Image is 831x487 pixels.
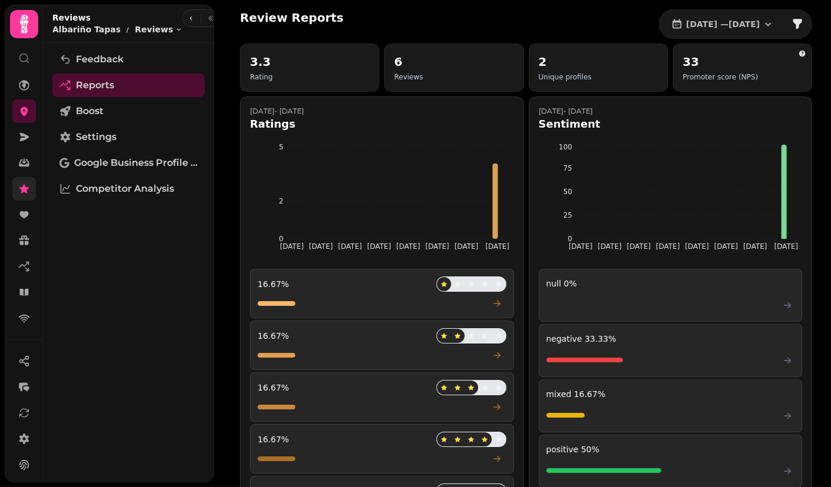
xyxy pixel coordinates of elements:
tspan: [DATE] [598,242,622,251]
p: Unique profiles [539,72,592,82]
button: star [492,381,506,395]
tspan: [DATE] [485,242,509,251]
h2: 33 [683,54,758,70]
span: mixed 16.67 % [546,389,606,399]
a: go to [484,296,506,311]
span: 16.67 % [258,433,289,445]
span: Competitor Analysis [76,182,174,196]
h2: Reviews [52,12,182,24]
button: star [464,277,478,291]
a: Reports [52,74,205,97]
button: star [464,381,478,395]
span: Google Business Profile (Beta) [74,156,198,170]
button: star [450,432,465,446]
tspan: 5 [279,143,283,151]
tspan: 25 [563,211,572,219]
h2: Ratings [250,116,304,132]
p: Promoter score (NPS) [683,72,758,82]
tspan: [DATE] [774,242,798,251]
h2: 3.3 [250,54,273,70]
a: Boost [52,99,205,123]
tspan: [DATE] [685,242,709,251]
button: star [464,329,478,343]
tspan: 0 [279,235,283,243]
tspan: [DATE] [568,242,592,251]
h2: Review Reports [240,9,343,26]
p: [DATE] - [DATE] [539,106,600,116]
tspan: [DATE] [338,242,362,251]
button: star [478,329,492,343]
span: positive 50 % [546,445,600,454]
span: 16.67 % [258,382,289,393]
button: star [450,381,465,395]
span: [DATE] — [DATE] [686,20,760,28]
button: Reviews [135,24,182,35]
button: star [437,277,451,291]
h2: 6 [394,54,423,70]
a: Settings [52,125,205,149]
tspan: [DATE] [367,242,391,251]
tspan: 100 [559,143,572,151]
button: star [450,277,465,291]
span: Settings [76,130,116,144]
button: star [437,381,451,395]
button: star [492,329,506,343]
p: Albariño Tapas [52,24,121,35]
button: star [478,381,492,395]
span: negative 33.33 % [546,334,616,343]
tspan: [DATE] [743,242,767,251]
a: Competitor Analysis [52,177,205,201]
h2: Sentiment [539,116,600,132]
tspan: [DATE] [425,242,449,251]
button: star [450,329,465,343]
nav: Tabs [43,43,214,482]
tspan: [DATE] [626,242,650,251]
button: star [437,432,451,446]
button: [DATE] —[DATE] [662,12,783,36]
nav: breadcrumb [52,24,182,35]
tspan: [DATE] [455,242,479,251]
tspan: [DATE] [309,242,333,251]
button: Filter options [786,12,809,36]
tspan: [DATE] [280,242,304,251]
tspan: 50 [563,188,572,196]
button: star [492,277,506,291]
tspan: 0 [568,235,572,243]
button: star [478,432,492,446]
a: go to [484,400,506,414]
span: Feedback [76,52,124,66]
tspan: [DATE] [714,242,738,251]
p: [DATE] - [DATE] [250,106,304,116]
a: Google Business Profile (Beta) [52,151,205,175]
tspan: [DATE] [396,242,420,251]
span: 16.67 % [258,330,289,342]
tspan: 75 [563,164,572,172]
a: go to [484,348,506,362]
span: Boost [76,104,104,118]
span: Reports [76,78,114,92]
button: star [478,277,492,291]
span: 16.67 % [258,278,289,290]
a: go to [484,452,506,466]
p: Reviews [394,72,423,82]
tspan: 2 [279,197,283,205]
span: null 0 % [546,279,577,288]
h2: 2 [539,54,592,70]
button: star [437,329,451,343]
button: star [464,432,478,446]
p: Rating [250,72,273,82]
tspan: [DATE] [656,242,680,251]
button: star [492,432,506,446]
a: Feedback [52,48,205,71]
